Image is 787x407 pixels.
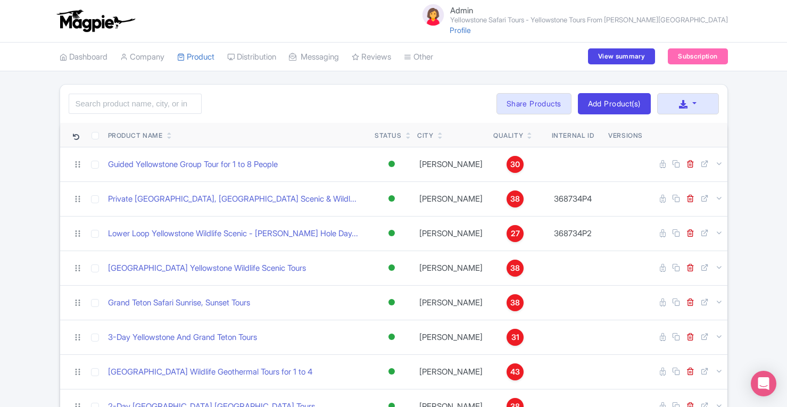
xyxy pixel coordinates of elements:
[108,366,312,378] a: [GEOGRAPHIC_DATA] Wildlife Geothermal Tours for 1 to 4
[510,159,520,170] span: 30
[413,285,489,320] td: [PERSON_NAME]
[511,228,520,239] span: 27
[542,181,604,216] td: 368734P4
[386,260,397,276] div: Active
[413,216,489,251] td: [PERSON_NAME]
[108,297,250,309] a: Grand Teton Safari Sunrise, Sunset Tours
[404,43,433,72] a: Other
[352,43,391,72] a: Reviews
[511,331,519,343] span: 31
[108,131,163,140] div: Product Name
[542,216,604,251] td: 368734P2
[120,43,164,72] a: Company
[108,331,257,344] a: 3-Day Yellowstone And Grand Teton Tours
[510,366,520,378] span: 43
[420,2,446,28] img: avatar_key_member-9c1dde93af8b07d7383eb8b5fb890c87.png
[386,295,397,310] div: Active
[413,147,489,181] td: [PERSON_NAME]
[413,251,489,285] td: [PERSON_NAME]
[493,294,537,311] a: 38
[386,191,397,206] div: Active
[493,225,537,242] a: 27
[289,43,339,72] a: Messaging
[177,43,214,72] a: Product
[227,43,276,72] a: Distribution
[417,131,433,140] div: City
[108,228,358,240] a: Lower Loop Yellowstone Wildlife Scenic - [PERSON_NAME] Hole Day...
[108,159,278,171] a: Guided Yellowstone Group Tour for 1 to 8 People
[413,320,489,354] td: [PERSON_NAME]
[54,9,137,32] img: logo-ab69f6fb50320c5b225c76a69d11143b.png
[493,156,537,173] a: 30
[413,354,489,389] td: [PERSON_NAME]
[542,123,604,147] th: Internal ID
[413,181,489,216] td: [PERSON_NAME]
[604,123,647,147] th: Versions
[493,131,523,140] div: Quality
[578,93,651,114] a: Add Product(s)
[493,190,537,207] a: 38
[493,260,537,277] a: 38
[386,156,397,172] div: Active
[493,363,537,380] a: 43
[450,26,471,35] a: Profile
[510,193,520,205] span: 38
[386,329,397,345] div: Active
[414,2,728,28] a: Admin Yellowstone Safari Tours - Yellowstone Tours From [PERSON_NAME][GEOGRAPHIC_DATA]
[510,297,520,309] span: 38
[69,94,202,114] input: Search product name, city, or interal id
[386,226,397,241] div: Active
[386,364,397,379] div: Active
[496,93,571,114] a: Share Products
[108,262,306,275] a: [GEOGRAPHIC_DATA] Yellowstone Wildlife Scenic Tours
[493,329,537,346] a: 31
[668,48,727,64] a: Subscription
[588,48,655,64] a: View summary
[450,5,473,15] span: Admin
[60,43,107,72] a: Dashboard
[375,131,402,140] div: Status
[751,371,776,396] div: Open Intercom Messenger
[450,16,728,23] small: Yellowstone Safari Tours - Yellowstone Tours From [PERSON_NAME][GEOGRAPHIC_DATA]
[510,262,520,274] span: 38
[108,193,357,205] a: Private [GEOGRAPHIC_DATA], [GEOGRAPHIC_DATA] Scenic & Wildl...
